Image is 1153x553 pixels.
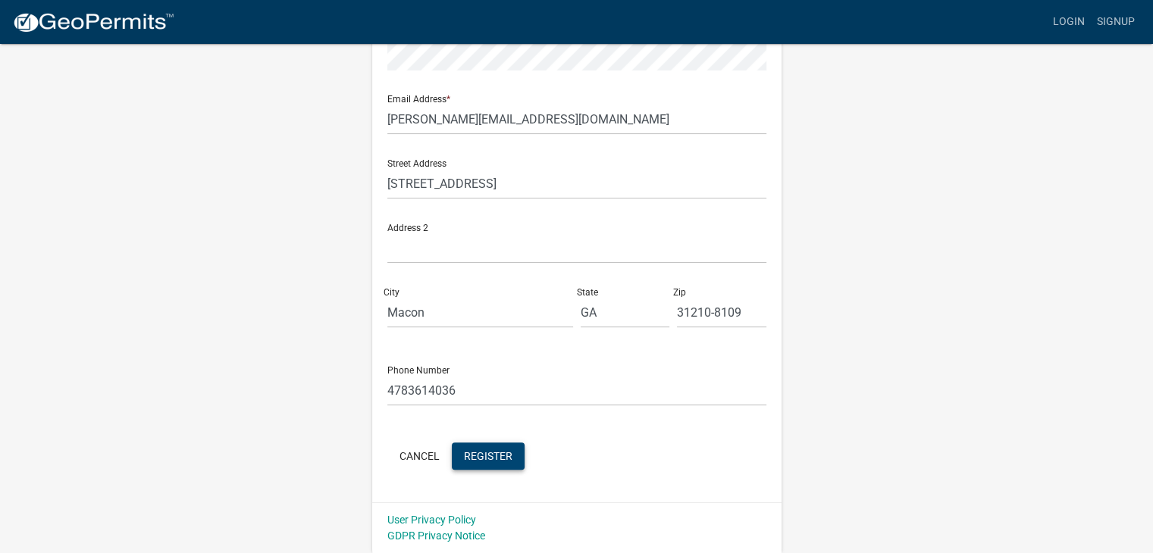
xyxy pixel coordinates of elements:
[1047,8,1091,36] a: Login
[387,530,485,542] a: GDPR Privacy Notice
[387,442,452,470] button: Cancel
[464,449,512,461] span: Register
[452,442,525,470] button: Register
[1091,8,1141,36] a: Signup
[387,514,476,526] a: User Privacy Policy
